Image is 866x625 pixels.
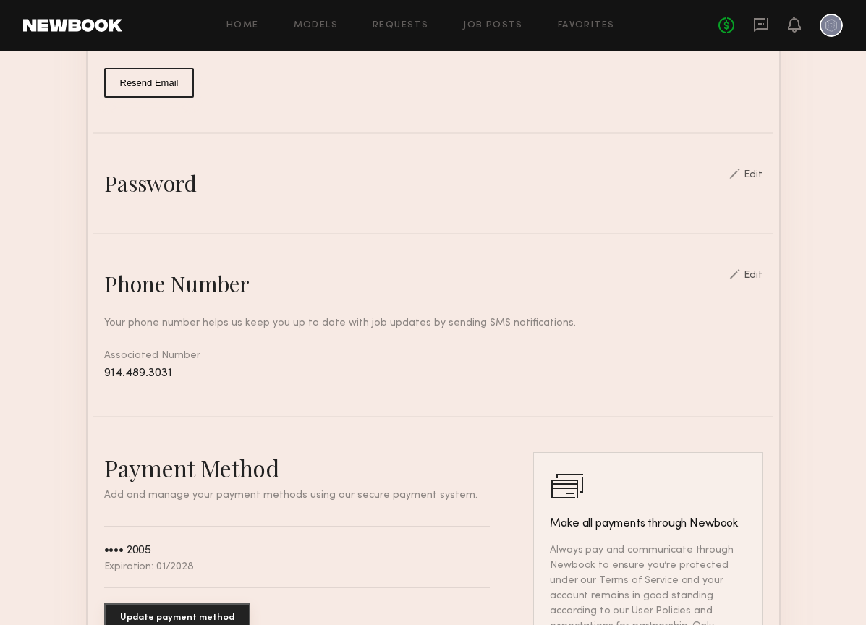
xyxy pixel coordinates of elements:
div: Password [104,169,197,197]
div: Your phone number helps us keep you up to date with job updates by sending SMS notifications. [104,315,763,331]
a: Requests [373,21,428,30]
span: 914.489.3031 [104,367,172,379]
div: Phone Number [104,269,250,298]
div: Edit [744,271,763,281]
div: •••• 2005 [104,545,152,557]
p: Add and manage your payment methods using our secure payment system. [104,490,491,501]
h3: Make all payments through Newbook [550,515,745,532]
a: Job Posts [463,21,523,30]
button: Resend Email [104,68,195,98]
div: Expiration: 01/2028 [104,562,194,572]
h2: Payment Method [104,452,491,483]
a: Models [294,21,338,30]
div: Associated Number [104,348,763,381]
a: Home [226,21,259,30]
div: Edit [744,170,763,180]
a: Favorites [558,21,615,30]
